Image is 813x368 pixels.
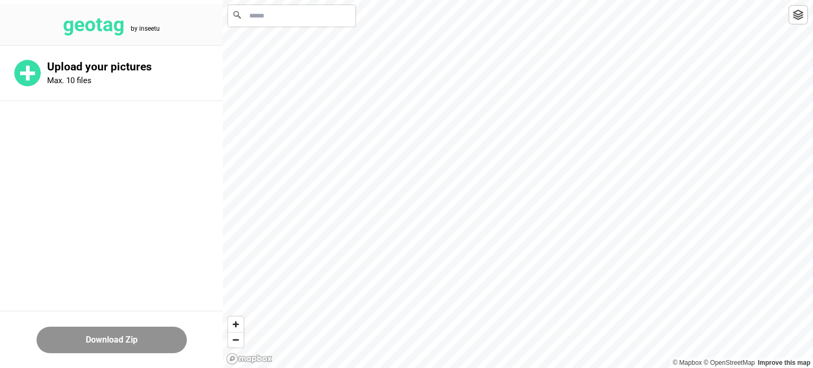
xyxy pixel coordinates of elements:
[703,359,755,366] a: OpenStreetMap
[793,10,803,20] img: toggleLayer
[228,332,243,347] button: Zoom out
[47,76,92,85] p: Max. 10 files
[37,327,187,353] button: Download Zip
[131,25,160,32] tspan: by inseetu
[228,5,355,26] input: Search
[673,359,702,366] a: Mapbox
[228,317,243,332] button: Zoom in
[63,13,124,36] tspan: geotag
[226,353,273,365] a: Mapbox logo
[47,60,223,74] p: Upload your pictures
[758,359,810,366] a: Map feedback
